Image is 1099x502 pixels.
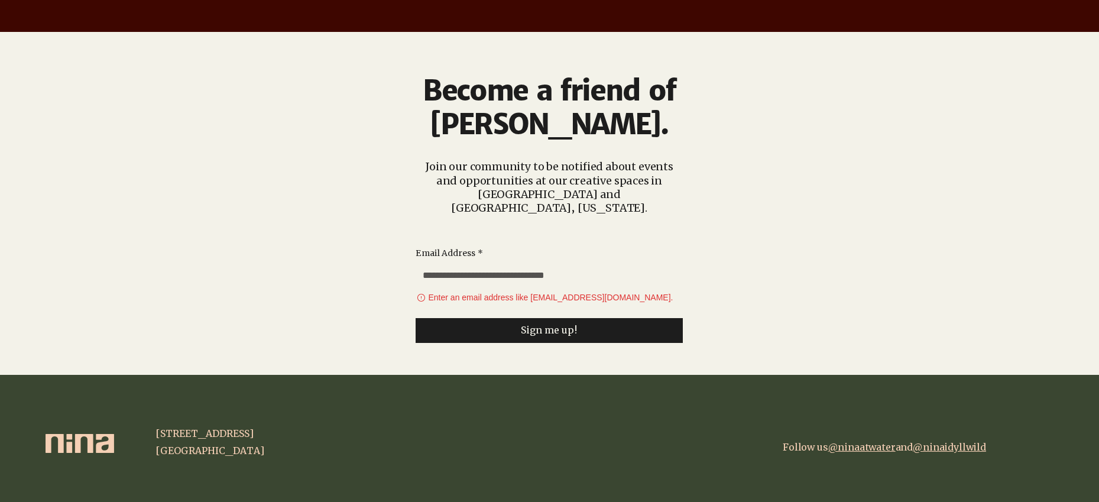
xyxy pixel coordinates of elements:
a: @ninaidyllwild [913,441,986,453]
a: Follow us [783,441,828,453]
p: Join our community to be notified about events and opportunities at our creative spaces in [GEOGR... [416,160,683,215]
a: @ninaatwater [828,441,896,453]
span: [STREET_ADDRESS] [155,427,254,439]
button: Sign me up! [416,318,683,342]
div: Enter an email address like [EMAIL_ADDRESS][DOMAIN_NAME]. [416,292,683,304]
span: Sign me up! [521,325,578,336]
span: and [828,441,913,453]
form: Newsletter Signup [416,248,683,343]
label: Email Address [416,248,483,260]
input: Email Address [416,264,676,287]
h3: Become a friend of [PERSON_NAME]. [378,75,721,141]
span: [GEOGRAPHIC_DATA] [155,445,264,456]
